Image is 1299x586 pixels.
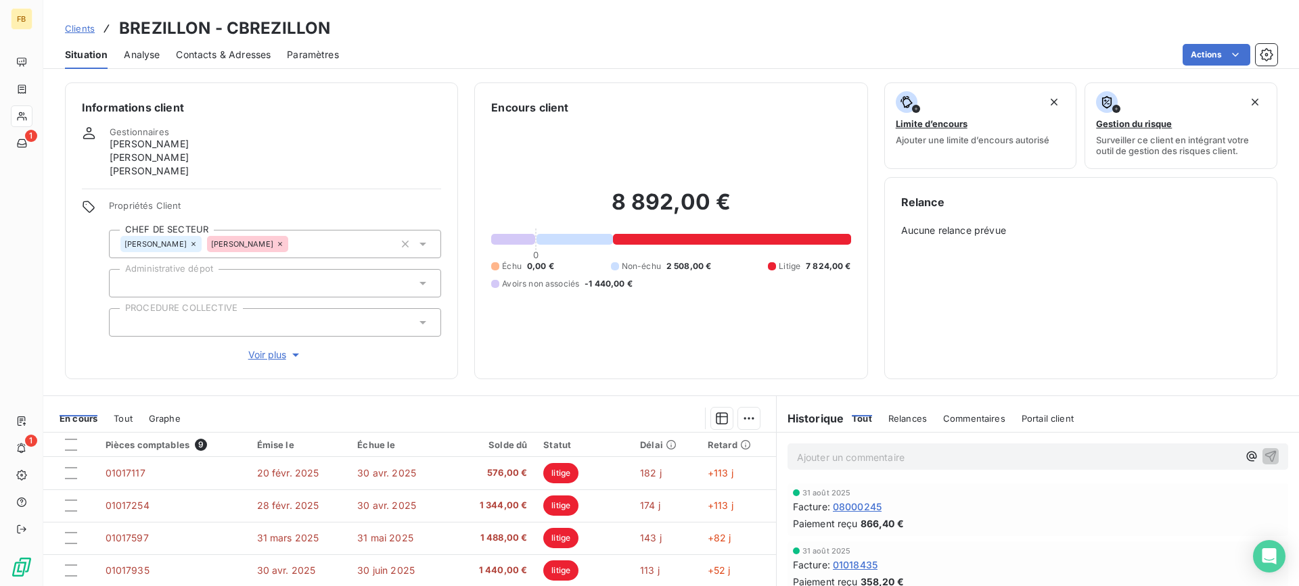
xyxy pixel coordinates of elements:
span: 31 mars 2025 [257,532,319,543]
span: 182 j [640,467,662,479]
a: 1 [11,132,32,154]
div: Pièces comptables [106,439,241,451]
span: 30 juin 2025 [357,564,415,576]
span: 576,00 € [455,466,527,480]
span: 30 avr. 2025 [357,467,416,479]
span: Aucune relance prévue [901,224,1260,237]
span: 30 avr. 2025 [257,564,316,576]
span: -1 440,00 € [585,278,633,290]
span: 01017597 [106,532,149,543]
h6: Historique [777,410,844,426]
span: Commentaires [943,413,1005,424]
span: Relances [888,413,927,424]
span: litige [543,463,578,483]
span: [PERSON_NAME] [110,164,189,178]
span: Non-échu [622,260,661,272]
span: Surveiller ce client en intégrant votre outil de gestion des risques client. [1096,135,1266,156]
span: +52 j [708,564,731,576]
span: 1 [25,435,37,447]
h3: BREZILLON - CBREZILLON [119,16,330,41]
span: litige [543,560,578,581]
span: Facture : [793,558,830,572]
span: Analyse [124,48,160,62]
span: 1 488,00 € [455,531,527,545]
span: En cours [60,413,97,424]
span: Limite d’encours [896,118,967,129]
span: 20 févr. 2025 [257,467,319,479]
span: Portail client [1022,413,1074,424]
span: 1 440,00 € [455,564,527,577]
span: 31 août 2025 [802,547,851,555]
span: 1 [25,130,37,142]
span: [PERSON_NAME] [110,151,189,164]
span: Paramètres [287,48,339,62]
span: Échu [502,260,522,272]
button: Limite d’encoursAjouter une limite d’encours autorisé [884,82,1077,169]
span: Gestionnaires [110,126,169,137]
span: 01017254 [106,499,150,511]
span: 2 508,00 € [666,260,712,272]
span: 31 août 2025 [802,489,851,497]
span: 7 824,00 € [806,260,851,272]
span: Avoirs non associés [502,278,579,290]
span: 113 j [640,564,660,576]
span: [PERSON_NAME] [124,240,187,248]
div: Retard [708,439,768,450]
span: Tout [114,413,133,424]
span: Gestion du risque [1096,118,1172,129]
div: Émise le [257,439,342,450]
span: Facture : [793,499,830,514]
button: Gestion du risqueSurveiller ce client en intégrant votre outil de gestion des risques client. [1085,82,1277,169]
div: Statut [543,439,624,450]
h6: Encours client [491,99,568,116]
span: Voir plus [248,348,302,362]
span: Graphe [149,413,181,424]
span: 143 j [640,532,662,543]
span: 174 j [640,499,660,511]
span: Clients [65,23,95,34]
span: +82 j [708,532,731,543]
span: 28 févr. 2025 [257,499,319,511]
span: 0,00 € [527,260,554,272]
h6: Relance [901,194,1260,210]
div: Solde dû [455,439,527,450]
span: Litige [779,260,800,272]
span: 866,40 € [861,516,904,531]
div: FB [11,8,32,30]
span: 31 mai 2025 [357,532,413,543]
span: +113 j [708,499,733,511]
span: Situation [65,48,108,62]
span: 30 avr. 2025 [357,499,416,511]
span: 08000245 [833,499,882,514]
span: Ajouter une limite d’encours autorisé [896,135,1049,145]
span: 1 344,00 € [455,499,527,512]
span: Tout [852,413,872,424]
div: Échue le [357,439,439,450]
input: Ajouter une valeur [120,277,131,289]
button: Actions [1183,44,1250,66]
h6: Informations client [82,99,441,116]
h2: 8 892,00 € [491,189,850,229]
span: [PERSON_NAME] [110,137,189,151]
span: 01017935 [106,564,150,576]
input: Ajouter une valeur [288,238,299,250]
a: Clients [65,22,95,35]
input: Ajouter une valeur [120,316,131,328]
span: +113 j [708,467,733,479]
span: 01017117 [106,467,145,479]
img: Logo LeanPay [11,556,32,578]
span: litige [543,495,578,516]
div: Délai [640,439,691,450]
span: Paiement reçu [793,516,858,531]
span: 0 [533,249,539,260]
span: 01018435 [833,558,878,572]
span: Propriétés Client [109,200,441,219]
span: litige [543,528,578,548]
div: Open Intercom Messenger [1253,540,1285,572]
button: Voir plus [109,347,441,362]
span: Contacts & Adresses [176,48,271,62]
span: 9 [195,439,207,451]
span: [PERSON_NAME] [211,240,273,248]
